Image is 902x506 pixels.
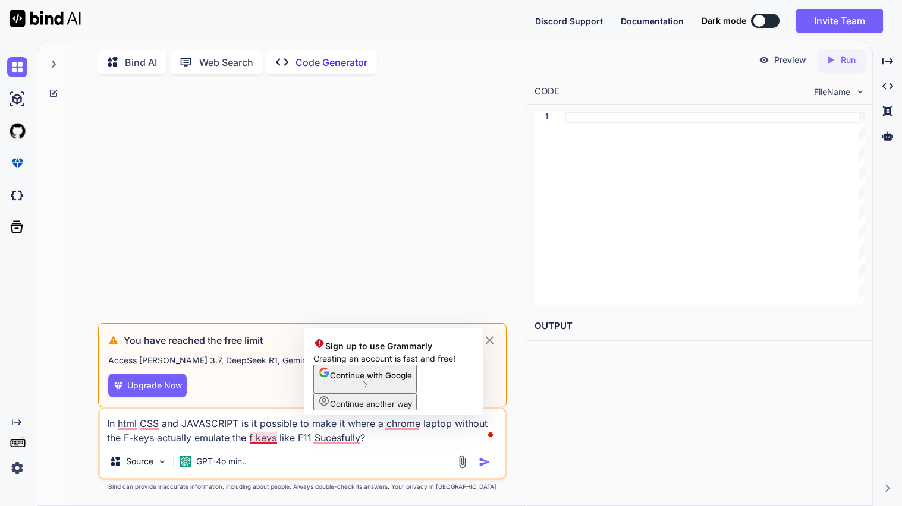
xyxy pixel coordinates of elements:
img: premium [7,153,27,173]
span: FileName [814,86,850,98]
img: icon [479,456,491,468]
p: Bind AI [125,55,157,69]
p: Access [PERSON_NAME] 3.7, DeepSeek R1, Gemini 2.0 for advanced coding and chat . [108,355,496,366]
span: Discord Support [535,16,603,26]
button: Invite Team [796,9,883,33]
img: ai-studio [7,89,27,109]
button: Discord Support [535,15,603,27]
h3: You have reached the free limit [124,333,483,347]
p: Preview [774,54,806,66]
button: Upgrade Now [108,374,187,397]
button: Documentation [621,15,684,27]
span: Dark mode [702,15,746,27]
div: 1 [535,112,549,123]
p: Web Search [199,55,253,69]
span: Documentation [621,16,684,26]
h2: OUTPUT [527,312,872,340]
p: Run [841,54,856,66]
p: Code Generator [296,55,367,69]
img: Bind AI [10,10,81,27]
p: Bind can provide inaccurate information, including about people. Always double-check its answers.... [98,482,507,491]
span: Upgrade Now [127,379,182,391]
img: githubLight [7,121,27,141]
textarea: To enrich screen reader interactions, please activate Accessibility in Grammarly extension settings [100,409,505,445]
div: CODE [535,85,560,99]
img: chat [7,57,27,77]
img: GPT-4o mini [180,456,191,467]
img: preview [759,55,769,65]
img: attachment [455,455,469,469]
img: chevron down [855,87,865,97]
p: Source [126,456,153,467]
img: darkCloudIdeIcon [7,185,27,205]
img: Pick Models [157,457,167,467]
img: settings [7,458,27,478]
p: GPT-4o min.. [196,456,247,467]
